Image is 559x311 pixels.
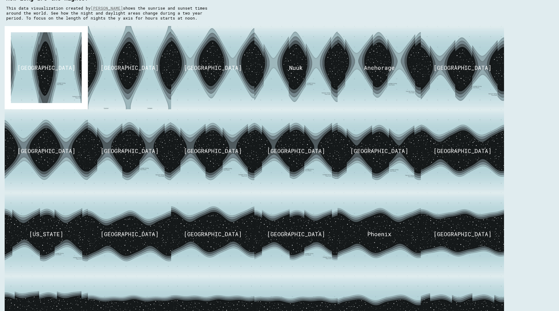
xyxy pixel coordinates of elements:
div: [GEOGRAPHIC_DATA] [101,230,159,238]
div: [GEOGRAPHIC_DATA] [17,147,75,155]
div: [GEOGRAPHIC_DATA] [267,147,325,155]
div: [GEOGRAPHIC_DATA] [434,147,492,155]
div: [GEOGRAPHIC_DATA] [350,147,408,155]
div: Anchorage [364,64,395,71]
div: [GEOGRAPHIC_DATA] [184,64,242,71]
div: [GEOGRAPHIC_DATA] [184,230,242,238]
div: [US_STATE] [29,230,63,238]
div: Phoenix [367,230,391,238]
div: [GEOGRAPHIC_DATA] [434,64,492,71]
a: [PERSON_NAME] [91,6,123,11]
div: Nuuk [289,64,303,71]
p: This data visualization created by shows the sunrise and sunset times around the world. See how t... [6,6,217,20]
div: [GEOGRAPHIC_DATA] [267,230,325,238]
div: [GEOGRAPHIC_DATA] [101,147,159,155]
div: [GEOGRAPHIC_DATA] [101,64,159,71]
div: [GEOGRAPHIC_DATA] [434,230,492,238]
div: [GEOGRAPHIC_DATA] [184,147,242,155]
div: [GEOGRAPHIC_DATA] [17,64,75,71]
